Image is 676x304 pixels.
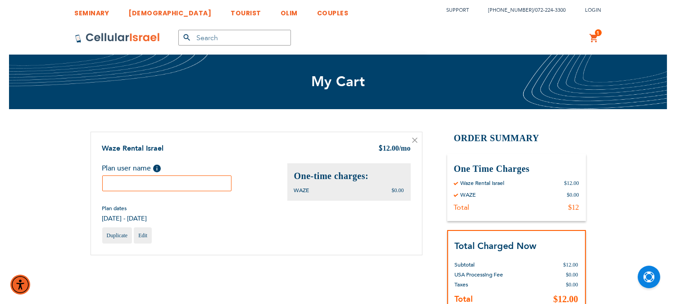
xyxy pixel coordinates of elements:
li: / [480,4,566,17]
div: $12 [568,203,579,212]
h3: One Time Charges [454,163,579,175]
h2: One-time charges: [294,170,404,182]
a: Support [447,7,469,14]
div: 12.00 [378,143,411,154]
a: SEMINARY [75,2,109,19]
span: $12.00 [563,262,578,268]
span: Plan dates [102,205,147,212]
a: [PHONE_NUMBER] [489,7,534,14]
a: [DEMOGRAPHIC_DATA] [129,2,212,19]
input: Search [178,30,291,46]
div: WAZE [461,191,476,198]
a: Edit [134,227,152,244]
span: $0.00 [566,281,578,288]
strong: Total Charged Now [455,240,537,252]
span: My Cart [311,72,365,91]
a: TOURIST [231,2,262,19]
a: 072-224-3300 [535,7,566,14]
span: Plan user name [102,163,151,173]
div: $0.00 [567,191,579,198]
span: Edit [138,232,147,239]
span: 1 [597,29,600,37]
a: Waze Rental Israel [102,143,164,153]
span: $0.00 [566,272,578,278]
a: Duplicate [102,227,132,244]
th: Taxes [455,280,537,290]
span: $ [378,144,383,154]
span: [DATE] - [DATE] [102,214,147,223]
div: Waze Rental Israel [461,180,505,187]
span: Duplicate [107,232,128,239]
a: COUPLES [317,2,349,19]
div: Total [454,203,470,212]
span: $0.00 [392,187,404,193]
span: Help [153,165,161,172]
span: USA Processing Fee [455,271,504,278]
div: $12.00 [564,180,579,187]
span: $12.00 [554,294,578,304]
a: 1 [590,33,599,44]
a: OLIM [281,2,298,19]
th: Subtotal [455,253,537,270]
div: Accessibility Menu [10,275,30,295]
span: /mo [399,144,411,152]
img: Cellular Israel Logo [75,32,160,43]
span: WAZE [294,187,309,194]
h2: Order Summary [447,132,586,145]
span: Login [585,7,602,14]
